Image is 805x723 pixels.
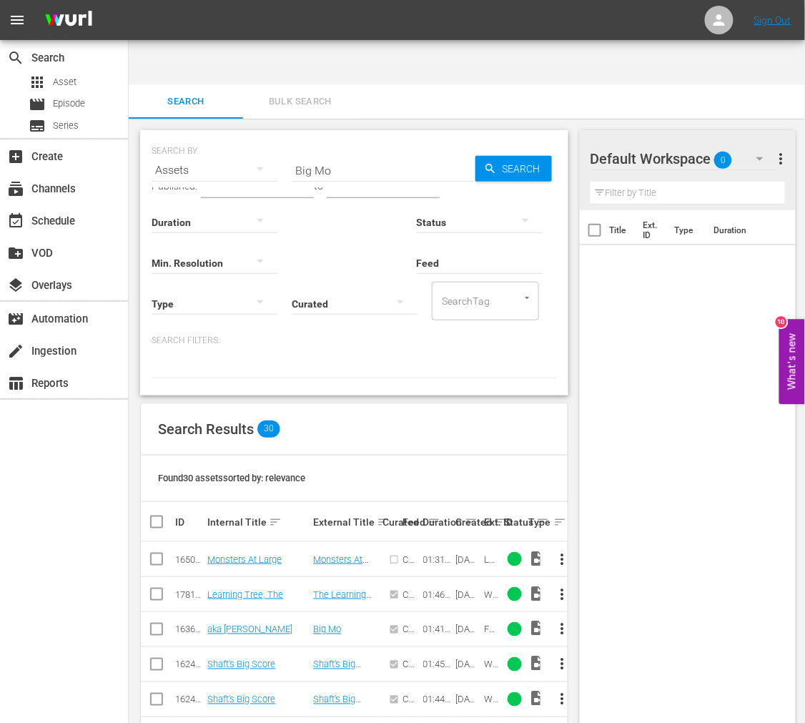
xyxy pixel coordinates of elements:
[313,513,378,531] div: External Title
[455,589,480,600] div: [DATE]
[773,150,790,167] span: more_vert
[313,589,372,611] a: The Learning Tree
[207,554,282,565] a: Monsters At Large
[7,245,24,262] span: VOD
[402,694,418,716] span: Content
[402,589,418,611] span: Content
[553,586,571,603] span: more_vert
[29,74,46,91] span: apps
[610,210,635,250] th: Title
[455,624,480,635] div: [DATE]
[7,310,24,328] span: Automation
[553,656,571,673] span: more_vert
[484,659,499,692] span: WB0188F
[53,97,85,111] span: Episode
[484,554,499,586] span: LG0292F
[9,11,26,29] span: menu
[175,624,203,635] div: 163639620
[529,655,546,672] span: video_file
[313,554,368,576] a: Monsters At Large
[175,589,203,600] div: 178179583
[553,551,571,568] span: more_vert
[529,550,546,567] span: Video
[423,659,451,670] div: 01:45:09.970
[7,180,24,197] span: Channels
[455,659,480,670] div: [DATE]
[207,624,292,635] a: aka [PERSON_NAME]
[773,142,790,176] button: more_vert
[252,94,349,110] span: Bulk Search
[152,150,277,190] div: Assets
[455,694,480,705] div: [DATE]
[776,316,787,328] div: 10
[175,659,203,670] div: 162434282
[7,148,24,165] span: Create
[402,659,418,681] span: Content
[313,659,361,681] a: Shaft's Big Score
[635,210,666,250] th: Ext. ID
[714,145,732,175] span: 0
[553,621,571,638] span: more_vert
[666,210,706,250] th: Type
[545,612,579,646] button: more_vert
[545,682,579,717] button: more_vert
[545,542,579,576] button: more_vert
[7,343,24,360] span: Ingestion
[377,516,390,528] span: sort
[34,4,103,37] img: ans4CAIJ8jUAAAAAAAAAAAAAAAAAAAAAAAAgQb4GAAAAAAAAAAAAAAAAAAAAAAAAJMjXAAAAAAAAAAAAAAAAAAAAAAAAgAT5G...
[207,513,309,531] div: Internal Title
[520,291,534,305] button: Open
[484,589,499,621] span: WB0178F
[175,694,203,705] div: 162434205
[313,624,341,635] a: Big Mo
[423,589,451,600] div: 01:46:51.238
[484,516,500,528] div: Ext. ID
[402,513,418,531] div: Feed
[175,554,203,565] div: 165016948
[553,691,571,708] span: more_vert
[423,513,451,531] div: Duration
[475,156,552,182] button: Search
[29,96,46,113] span: Episode
[152,335,557,347] p: Search Filters:
[257,420,280,438] span: 30
[207,659,275,670] a: Shaft's Big Score
[529,513,541,531] div: Type
[158,420,254,438] span: Search Results
[53,119,79,133] span: Series
[137,94,234,110] span: Search
[423,554,451,565] div: 01:31:18.006
[207,589,283,600] a: Learning Tree, The
[529,585,546,602] span: video_file
[545,577,579,611] button: more_vert
[505,513,525,531] div: Status
[754,14,791,26] a: Sign Out
[29,117,46,134] span: Series
[529,690,546,707] span: Video
[402,554,418,576] span: Content
[423,694,451,705] div: 01:44:41.008
[53,75,76,89] span: Asset
[7,49,24,67] span: Search
[313,694,361,716] a: Shaft's Big Score
[779,319,805,404] button: Open Feedback Widget
[591,139,777,179] div: Default Workspace
[207,694,275,705] a: Shaft's Big Score
[455,554,480,565] div: [DATE]
[529,620,546,637] span: video_file
[706,210,791,250] th: Duration
[269,516,282,528] span: sort
[402,624,418,646] span: Content
[7,212,24,230] span: Schedule
[158,473,305,483] span: Found 30 assets sorted by: relevance
[497,156,552,182] span: Search
[7,277,24,294] span: Overlays
[7,375,24,392] span: Reports
[455,513,480,531] div: Created
[484,624,499,656] span: FM0036F
[423,624,451,635] div: 01:41:55.009
[382,516,398,528] div: Curated
[175,516,203,528] div: ID
[545,647,579,682] button: more_vert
